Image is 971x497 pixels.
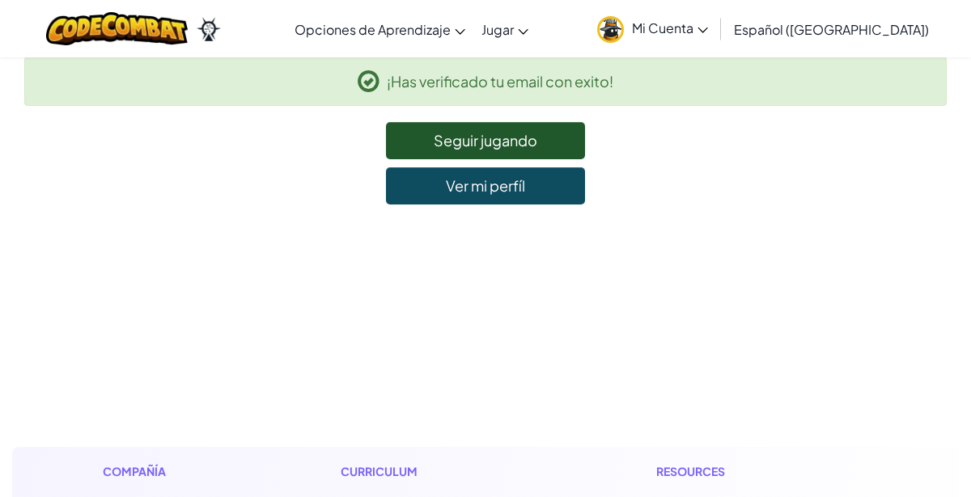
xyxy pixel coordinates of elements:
[286,7,473,51] a: Opciones de Aprendizaje
[295,21,451,38] span: Opciones de Aprendizaje
[734,21,929,38] span: Español ([GEOGRAPHIC_DATA])
[473,7,536,51] a: Jugar
[589,3,716,54] a: Mi Cuenta
[656,463,869,480] h1: Resources
[481,21,514,38] span: Jugar
[597,16,624,43] img: avatar
[103,463,238,480] h1: Compañía
[726,7,937,51] a: Español ([GEOGRAPHIC_DATA])
[386,167,585,204] a: Ver mi perfíl
[387,69,613,93] span: ¡Has verificado tu email con exito!
[632,19,708,36] span: Mi Cuenta
[386,122,585,159] a: Seguir jugando
[46,12,188,45] img: CodeCombat logo
[341,463,553,480] h1: Curriculum
[196,17,222,41] img: Ozaria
